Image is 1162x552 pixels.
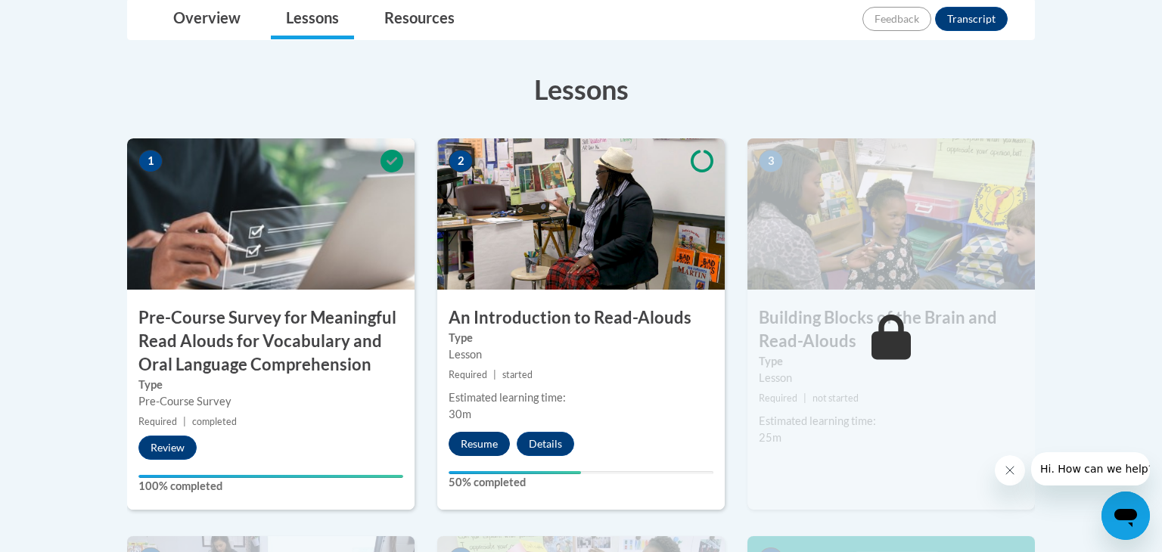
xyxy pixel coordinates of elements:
[493,369,496,380] span: |
[9,11,123,23] span: Hi. How can we help?
[127,70,1035,108] h3: Lessons
[935,7,1008,31] button: Transcript
[862,7,931,31] button: Feedback
[812,392,859,404] span: not started
[449,150,473,172] span: 2
[1101,492,1150,540] iframe: Button to launch messaging window
[437,138,725,290] img: Course Image
[138,416,177,427] span: Required
[759,392,797,404] span: Required
[138,377,403,393] label: Type
[449,369,487,380] span: Required
[192,416,237,427] span: completed
[759,431,781,444] span: 25m
[138,478,403,495] label: 100% completed
[995,455,1025,485] iframe: Close message
[747,306,1035,353] h3: Building Blocks of the Brain and Read-Alouds
[502,369,533,380] span: started
[138,150,163,172] span: 1
[127,138,415,290] img: Course Image
[449,474,713,491] label: 50% completed
[449,471,581,474] div: Your progress
[759,370,1024,386] div: Lesson
[1031,452,1150,485] iframe: Message from company
[183,416,186,427] span: |
[449,330,713,346] label: Type
[803,392,806,404] span: |
[449,408,471,420] span: 30m
[759,150,783,172] span: 3
[138,475,403,478] div: Your progress
[127,306,415,376] h3: Pre-Course Survey for Meaningful Read Alouds for Vocabulary and Oral Language Comprehension
[449,432,510,456] button: Resume
[449,389,713,406] div: Estimated learning time:
[747,138,1035,290] img: Course Image
[517,432,574,456] button: Details
[449,346,713,363] div: Lesson
[437,306,725,330] h3: An Introduction to Read-Alouds
[138,436,197,460] button: Review
[759,353,1024,370] label: Type
[138,393,403,410] div: Pre-Course Survey
[759,413,1024,430] div: Estimated learning time:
